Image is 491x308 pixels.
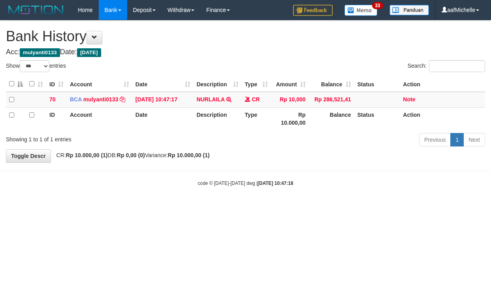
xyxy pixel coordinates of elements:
[120,96,125,103] a: Copy mulyanti0133 to clipboard
[6,149,51,163] a: Toggle Descr
[168,152,210,158] strong: Rp 10.000,00 (1)
[26,76,46,92] th: : activate to sort column ascending
[46,76,67,92] th: ID: activate to sort column ascending
[309,92,354,108] td: Rp 286,521,41
[70,96,82,103] span: BCA
[6,76,26,92] th: : activate to sort column descending
[67,76,132,92] th: Account: activate to sort column ascending
[197,96,225,103] a: NURLAILA
[117,152,145,158] strong: Rp 0,00 (0)
[344,5,378,16] img: Button%20Memo.svg
[309,107,354,130] th: Balance
[400,76,485,92] th: Action
[49,96,56,103] span: 70
[419,133,451,146] a: Previous
[271,76,309,92] th: Amount: activate to sort column ascending
[372,2,383,9] span: 33
[20,60,49,72] select: Showentries
[198,181,293,186] small: code © [DATE]-[DATE] dwg |
[6,60,66,72] label: Show entries
[242,76,271,92] th: Type: activate to sort column ascending
[354,107,400,130] th: Status
[83,96,119,103] a: mulyanti0133
[66,152,108,158] strong: Rp 10.000,00 (1)
[408,60,485,72] label: Search:
[271,92,309,108] td: Rp 10,000
[77,48,101,57] span: [DATE]
[242,107,271,130] th: Type
[6,48,485,56] h4: Acc: Date:
[6,29,485,44] h1: Bank History
[6,132,199,143] div: Showing 1 to 1 of 1 entries
[194,107,242,130] th: Description
[389,5,429,15] img: panduan.png
[403,96,415,103] a: Note
[258,181,293,186] strong: [DATE] 10:47:18
[293,5,333,16] img: Feedback.jpg
[450,133,464,146] a: 1
[309,76,354,92] th: Balance: activate to sort column ascending
[463,133,485,146] a: Next
[20,48,60,57] span: mulyanti0133
[400,107,485,130] th: Action
[354,76,400,92] th: Status
[194,76,242,92] th: Description: activate to sort column ascending
[132,76,194,92] th: Date: activate to sort column ascending
[132,92,194,108] td: [DATE] 10:47:17
[429,60,485,72] input: Search:
[252,96,260,103] span: CR
[6,4,66,16] img: MOTION_logo.png
[46,107,67,130] th: ID
[53,152,210,158] span: CR: DB: Variance:
[132,107,194,130] th: Date
[67,107,132,130] th: Account
[271,107,309,130] th: Rp 10.000,00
